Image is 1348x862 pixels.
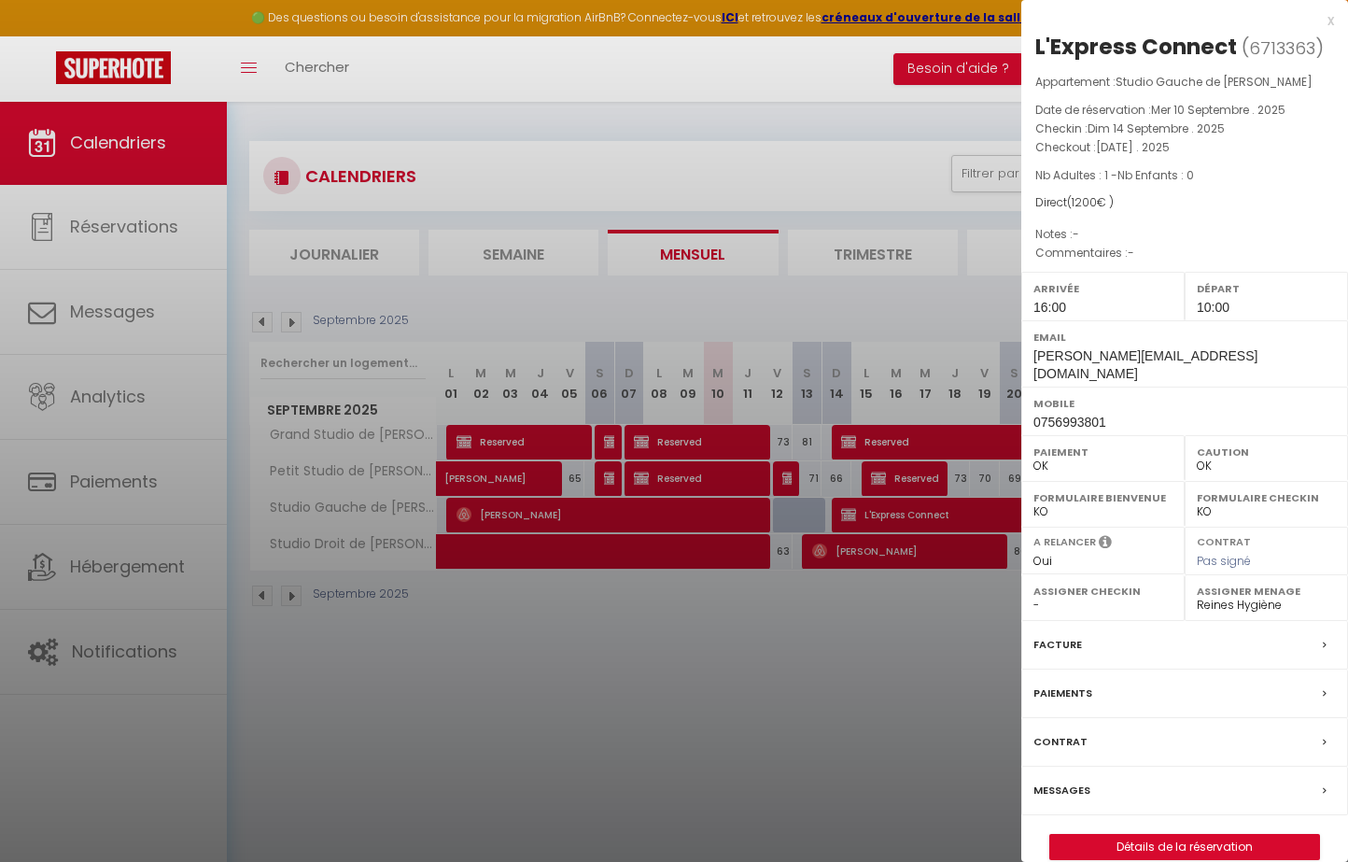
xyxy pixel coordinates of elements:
label: Départ [1197,279,1336,298]
button: Ouvrir le widget de chat LiveChat [15,7,71,64]
span: ( ) [1242,35,1324,61]
span: 1200 [1072,194,1097,210]
div: Direct [1035,194,1334,212]
span: 16:00 [1033,300,1066,315]
span: 10:00 [1197,300,1229,315]
span: [DATE] . 2025 [1096,139,1170,155]
div: x [1021,9,1334,32]
p: Commentaires : [1035,244,1334,262]
label: Contrat [1197,534,1251,546]
label: Facture [1033,635,1082,655]
label: A relancer [1033,534,1096,550]
span: Mer 10 Septembre . 2025 [1151,102,1285,118]
span: Nb Enfants : 0 [1117,167,1194,183]
div: L'Express Connect [1035,32,1237,62]
p: Checkin : [1035,120,1334,138]
label: Paiements [1033,684,1092,703]
label: Caution [1197,443,1336,461]
p: Checkout : [1035,138,1334,157]
p: Appartement : [1035,73,1334,92]
span: - [1128,245,1134,261]
label: Formulaire Bienvenue [1033,488,1172,507]
label: Email [1033,328,1336,346]
span: Nb Adultes : 1 - [1035,167,1194,183]
span: [PERSON_NAME][EMAIL_ADDRESS][DOMAIN_NAME] [1033,348,1257,381]
span: 0756993801 [1033,415,1106,430]
span: 6713363 [1249,36,1315,60]
p: Date de réservation : [1035,101,1334,120]
label: Contrat [1033,732,1088,752]
span: Studio Gauche de [PERSON_NAME] [1116,74,1313,90]
span: - [1073,226,1079,242]
label: Formulaire Checkin [1197,488,1336,507]
a: Détails de la réservation [1050,835,1319,859]
label: Messages [1033,781,1090,800]
span: ( € ) [1067,194,1114,210]
p: Notes : [1035,225,1334,244]
label: Assigner Checkin [1033,582,1172,601]
span: Pas signé [1197,553,1251,569]
span: Dim 14 Septembre . 2025 [1088,120,1225,136]
label: Paiement [1033,443,1172,461]
label: Assigner Menage [1197,582,1336,601]
label: Mobile [1033,394,1336,413]
i: Sélectionner OUI si vous souhaiter envoyer les séquences de messages post-checkout [1099,534,1112,555]
button: Détails de la réservation [1049,834,1320,860]
label: Arrivée [1033,279,1172,298]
